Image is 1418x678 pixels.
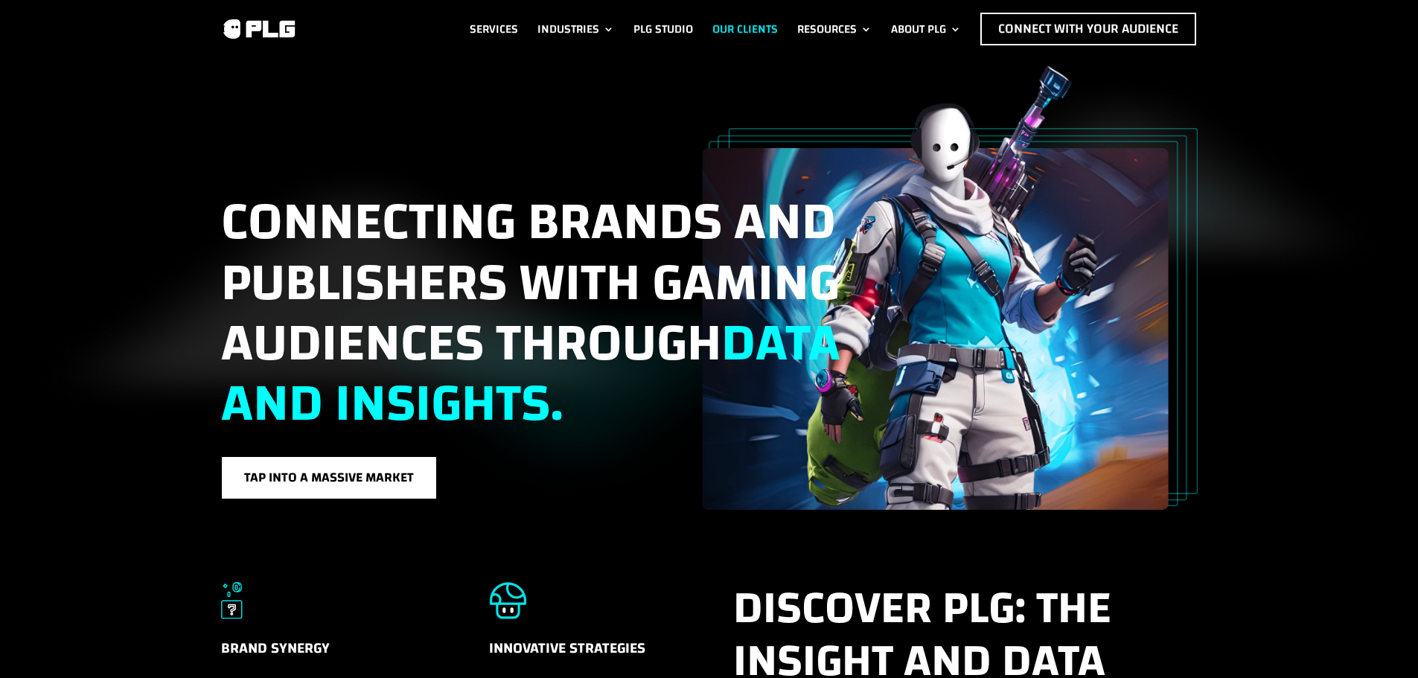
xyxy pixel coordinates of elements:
a: About PLG [891,13,961,45]
img: Brand Synergy [221,582,243,619]
a: Our Clients [712,13,778,45]
a: PLG Studio [633,13,693,45]
h5: Brand Synergy [221,637,436,677]
a: Tap into a massive market [221,456,437,500]
iframe: Chat Widget [1344,607,1418,678]
a: Resources [797,13,872,45]
a: Services [470,13,518,45]
a: Industries [537,13,614,45]
span: Connecting brands and publishers with gaming audiences through [221,173,840,452]
h5: Innovative Strategies [489,637,714,677]
span: data and insights. [221,294,840,452]
a: Connect with Your Audience [980,13,1196,45]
